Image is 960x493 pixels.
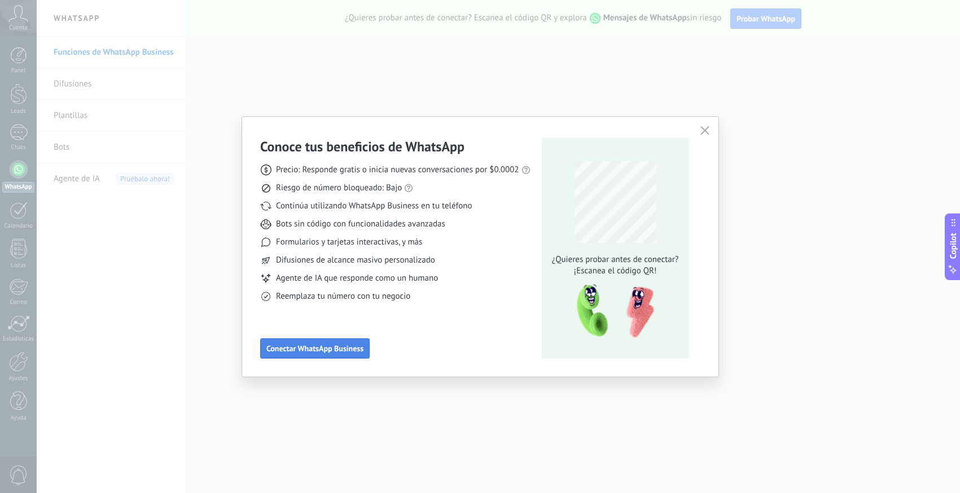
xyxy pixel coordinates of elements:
span: ¡Escanea el código QR! [549,265,682,277]
img: qr-pic-1x.png [567,281,656,342]
span: Conectar WhatsApp Business [266,344,363,352]
span: Difusiones de alcance masivo personalizado [276,255,435,266]
span: Bots sin código con funcionalidades avanzadas [276,219,445,230]
span: Copilot [948,233,959,259]
span: Precio: Responde gratis o inicia nuevas conversaciones por $0.0002 [276,164,519,176]
span: ¿Quieres probar antes de conectar? [549,254,682,265]
h3: Conoce tus beneficios de WhatsApp [260,138,464,155]
span: Reemplaza tu número con tu negocio [276,291,410,302]
button: Conectar WhatsApp Business [260,338,370,359]
span: Formularios y tarjetas interactivas, y más [276,237,422,248]
span: Riesgo de número bloqueado: Bajo [276,182,402,194]
span: Agente de IA que responde como un humano [276,273,438,284]
span: Continúa utilizando WhatsApp Business en tu teléfono [276,200,472,212]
